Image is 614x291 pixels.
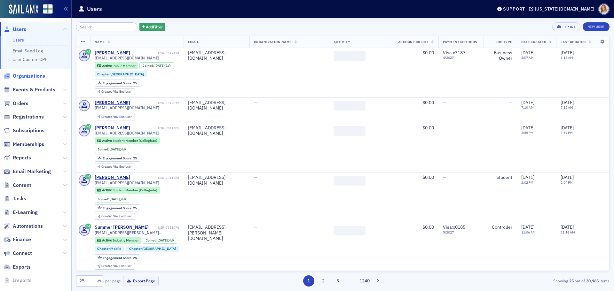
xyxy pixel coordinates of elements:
[95,196,129,203] div: Joined: 2025-09-05 00:00:00
[95,146,129,153] div: Joined: 2025-09-05 00:00:00
[131,101,179,105] div: USR-7612017
[334,226,366,235] span: ‌
[188,125,245,136] div: [EMAIL_ADDRESS][DOMAIN_NAME]
[143,64,155,68] span: Joined :
[95,50,130,56] div: [PERSON_NAME]
[95,114,135,120] div: Created Via: End User
[113,64,136,68] span: Public Member
[583,22,610,31] a: New User
[139,62,174,69] div: Joined: 2025-09-08 00:00:00
[4,154,31,161] a: Reports
[105,278,121,284] label: per page
[4,236,31,243] a: Finance
[101,115,132,119] div: End User
[561,105,573,110] time: 7:12 AM
[332,275,343,287] button: 3
[102,64,113,68] span: Active
[188,40,199,44] span: Email
[101,214,119,218] span: Created Via :
[103,206,133,210] span: Engagement Score :
[95,155,140,162] div: Engagement Score: 25
[561,100,574,105] span: [DATE]
[13,264,31,271] span: Exports
[443,40,477,44] span: Payment Methods
[13,223,43,230] span: Automations
[4,86,55,93] a: Events & Products
[13,182,31,189] span: Content
[13,209,38,216] span: E-Learning
[561,55,573,60] time: 8:13 AM
[496,40,512,44] span: Job Type
[95,80,140,87] div: Engagement Score: 25
[4,264,31,271] a: Exports
[12,57,47,62] a: User Custom CPE
[443,50,465,56] span: Visa : x3187
[347,278,356,284] span: …
[158,238,168,242] span: [DATE]
[95,105,159,110] span: [EMAIL_ADDRESS][DOMAIN_NAME]
[13,113,44,120] span: Registrations
[95,213,135,220] div: Created Via: End User
[334,51,366,61] span: ‌
[95,175,130,180] div: [PERSON_NAME]
[103,81,133,85] span: Engagement Score :
[443,125,446,131] span: —
[13,141,44,148] span: Memberships
[131,126,179,130] div: USR-7611405
[561,230,575,234] time: 11:16 AM
[95,225,149,230] a: Summer [PERSON_NAME]
[521,174,534,180] span: [DATE]
[95,125,130,131] div: [PERSON_NAME]
[126,246,179,252] div: Chapter:
[97,238,138,242] a: Active Industry Member
[503,6,525,12] div: Support
[95,254,140,261] div: Engagement Score: 25
[95,88,135,95] div: Created Via: End User
[443,100,446,105] span: —
[436,278,610,284] div: Showing out of items
[443,230,479,234] span: 5 / 2027
[488,225,512,230] div: Controller
[139,23,166,31] button: AddFilter
[398,40,429,44] span: Account Credit
[521,130,533,135] time: 3:55 PM
[129,247,176,251] a: Chapter:[GEOGRAPHIC_DATA]
[101,89,119,94] span: Created Via :
[13,277,32,284] span: Imports
[334,40,350,44] span: Activity
[97,246,111,251] span: Chapter :
[97,247,121,251] a: Chapter:Mobile
[13,73,45,80] span: Organizations
[97,72,144,76] a: Chapter:[GEOGRAPHIC_DATA]
[101,115,119,119] span: Created Via :
[13,250,32,257] span: Connect
[509,100,512,105] span: —
[509,125,512,131] span: —
[110,147,120,151] span: [DATE]
[561,174,574,180] span: [DATE]
[4,209,38,216] a: E-Learning
[563,25,576,29] div: Export
[4,182,31,189] a: Content
[95,62,138,69] div: Active: Active: Public Member
[521,55,534,60] time: 8:07 AM
[146,24,163,30] span: Add Filter
[95,40,105,44] span: Name
[13,236,31,243] span: Finance
[443,224,465,230] span: Visa : x0185
[521,50,534,56] span: [DATE]
[4,127,44,134] a: Subscriptions
[102,138,113,143] span: Active
[38,4,53,15] a: View Homepage
[422,100,434,105] span: $0.00
[422,50,434,56] span: $0.00
[598,4,610,15] span: Profile
[95,230,179,235] span: [EMAIL_ADDRESS][PERSON_NAME][DOMAIN_NAME]
[9,4,38,15] img: SailAMX
[113,138,157,143] span: Student Member (Collegiate)
[113,188,157,192] span: Student Member (Collegiate)
[79,278,93,284] div: 25
[529,7,597,11] button: [US_STATE][DOMAIN_NAME]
